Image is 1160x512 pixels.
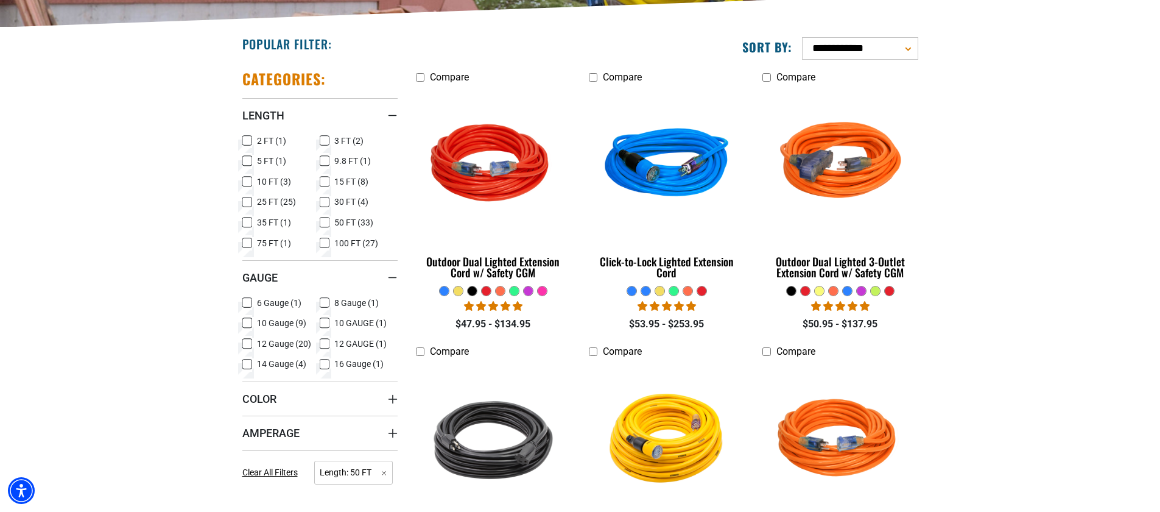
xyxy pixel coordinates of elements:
span: 4.80 stars [811,300,870,312]
span: 8 Gauge (1) [334,299,379,307]
a: Clear All Filters [242,466,303,479]
span: Compare [430,346,469,357]
span: 3 FT (2) [334,137,364,145]
span: Gauge [242,271,278,285]
span: 16 Gauge (1) [334,360,384,368]
span: Compare [603,71,642,83]
span: 6 Gauge (1) [257,299,301,307]
a: Length: 50 FT [314,466,393,478]
span: 100 FT (27) [334,239,378,247]
span: Compare [776,71,815,83]
a: blue Click-to-Lock Lighted Extension Cord [589,89,744,285]
span: 75 FT (1) [257,239,291,247]
label: Sort by: [742,39,792,55]
span: 30 FT (4) [334,197,368,206]
div: $47.95 - $134.95 [416,317,571,332]
span: Amperage [242,426,300,440]
div: Outdoor Dual Lighted Extension Cord w/ Safety CGM [416,256,571,278]
img: DEWALT 50-100 foot 12/3 Lighted Click-to-Lock CGM Extension Cord 15A SJTW [590,369,743,510]
span: Length: 50 FT [314,461,393,485]
h2: Categories: [242,69,326,88]
span: 9.8 FT (1) [334,157,371,165]
span: 14 Gauge (4) [257,360,306,368]
span: 5 FT (1) [257,157,286,165]
span: 12 Gauge (20) [257,340,311,348]
span: 10 Gauge (9) [257,319,306,327]
span: 50 FT (33) [334,218,373,227]
span: 10 FT (3) [257,177,291,186]
summary: Length [242,98,398,132]
span: 12 GAUGE (1) [334,340,387,348]
span: Length [242,108,284,123]
summary: Amperage [242,416,398,450]
span: 10 GAUGE (1) [334,319,387,327]
span: 15 FT (8) [334,177,368,186]
div: $53.95 - $253.95 [589,317,744,332]
span: 2 FT (1) [257,137,286,145]
span: Compare [603,346,642,357]
span: Color [242,392,276,406]
img: Red [417,95,570,235]
div: Outdoor Dual Lighted 3-Outlet Extension Cord w/ Safety CGM [762,256,918,278]
span: Clear All Filters [242,468,298,477]
span: Compare [776,346,815,357]
summary: Color [242,382,398,416]
span: 35 FT (1) [257,218,291,227]
a: orange Outdoor Dual Lighted 3-Outlet Extension Cord w/ Safety CGM [762,89,918,285]
div: Accessibility Menu [8,477,35,504]
h2: Popular Filter: [242,36,332,52]
span: Compare [430,71,469,83]
img: orange [764,369,917,510]
summary: Gauge [242,260,398,294]
div: Click-to-Lock Lighted Extension Cord [589,256,744,278]
img: orange [764,95,917,235]
div: $50.95 - $137.95 [762,317,918,332]
span: 4.87 stars [638,300,696,312]
img: black [417,369,570,510]
a: Red Outdoor Dual Lighted Extension Cord w/ Safety CGM [416,89,571,285]
img: blue [590,95,743,235]
span: 25 FT (25) [257,197,296,206]
span: 4.81 stars [464,300,522,312]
